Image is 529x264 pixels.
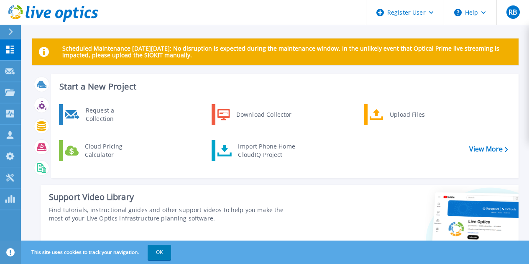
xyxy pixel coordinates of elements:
a: Cloud Pricing Calculator [59,140,145,161]
div: Import Phone Home CloudIQ Project [234,142,299,159]
div: Cloud Pricing Calculator [81,142,143,159]
a: Download Collector [212,104,297,125]
span: RB [509,9,517,15]
a: Request a Collection [59,104,145,125]
div: Find tutorials, instructional guides and other support videos to help you make the most of your L... [49,206,297,223]
div: Download Collector [232,106,295,123]
a: Upload Files [364,104,450,125]
h3: Start a New Project [59,82,508,91]
div: Request a Collection [82,106,143,123]
button: OK [148,245,171,260]
p: Scheduled Maintenance [DATE][DATE]: No disruption is expected during the maintenance window. In t... [62,45,512,59]
span: This site uses cookies to track your navigation. [23,245,171,260]
div: Upload Files [386,106,447,123]
div: Support Video Library [49,192,297,202]
a: View More [469,145,508,153]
